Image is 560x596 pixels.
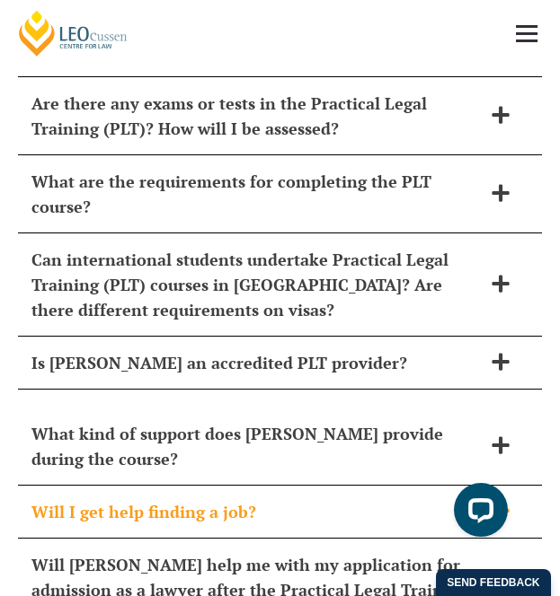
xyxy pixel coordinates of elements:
[31,169,482,219] h2: What are the requirements for completing the PLT course?
[31,421,482,471] h2: What kind of support does [PERSON_NAME] provide during the course?
[31,91,482,141] h2: Are there any exams or tests in the Practical Legal Training (PLT)? How will I be assessed?
[440,476,515,551] iframe: LiveChat chat widget
[16,9,130,57] a: [PERSON_NAME] Centre for Law
[31,350,482,375] h2: Is [PERSON_NAME] an accredited PLT provider?
[31,247,482,322] h2: Can international students undertake Practical Legal Training (PLT) courses in [GEOGRAPHIC_DATA]?...
[31,499,482,524] h2: Will I get help finding a job?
